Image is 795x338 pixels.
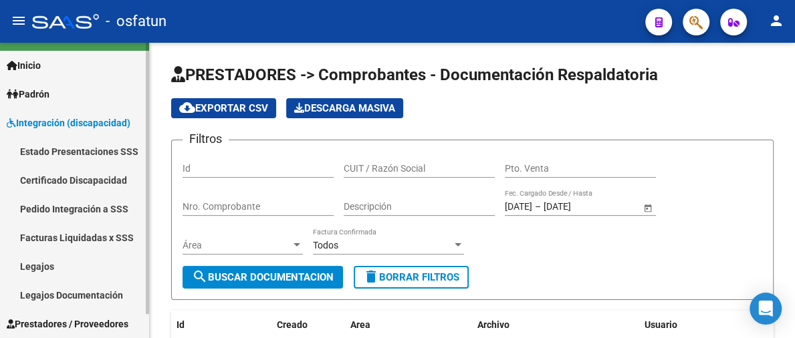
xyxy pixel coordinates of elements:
mat-icon: person [768,13,784,29]
span: Exportar CSV [179,102,268,114]
button: Descarga Masiva [286,98,403,118]
input: Fecha inicio [505,201,532,212]
span: Padrón [7,87,49,102]
span: Buscar Documentacion [192,271,334,283]
span: Prestadores / Proveedores [7,317,128,331]
div: Open Intercom Messenger [750,293,782,325]
span: Creado [277,319,308,330]
span: Descarga Masiva [294,102,395,114]
span: Usuario [645,319,677,330]
span: Archivo [477,319,509,330]
app-download-masive: Descarga masiva de comprobantes (adjuntos) [286,98,403,118]
span: – [535,201,541,212]
button: Open calendar [641,200,655,214]
span: Todos [313,240,338,250]
span: Borrar Filtros [363,271,459,283]
button: Exportar CSV [171,98,276,118]
button: Buscar Documentacion [183,266,343,289]
button: Borrar Filtros [354,266,469,289]
span: - osfatun [106,7,166,36]
mat-icon: menu [11,13,27,29]
mat-icon: cloud_download [179,100,195,116]
mat-icon: search [192,269,208,285]
h3: Filtros [183,130,229,148]
span: Inicio [7,58,41,73]
span: PRESTADORES -> Comprobantes - Documentación Respaldatoria [171,65,658,84]
input: Fecha fin [544,201,609,212]
span: Id [177,319,185,330]
span: Área [183,240,291,251]
span: Integración (discapacidad) [7,116,130,130]
span: Area [350,319,370,330]
mat-icon: delete [363,269,379,285]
